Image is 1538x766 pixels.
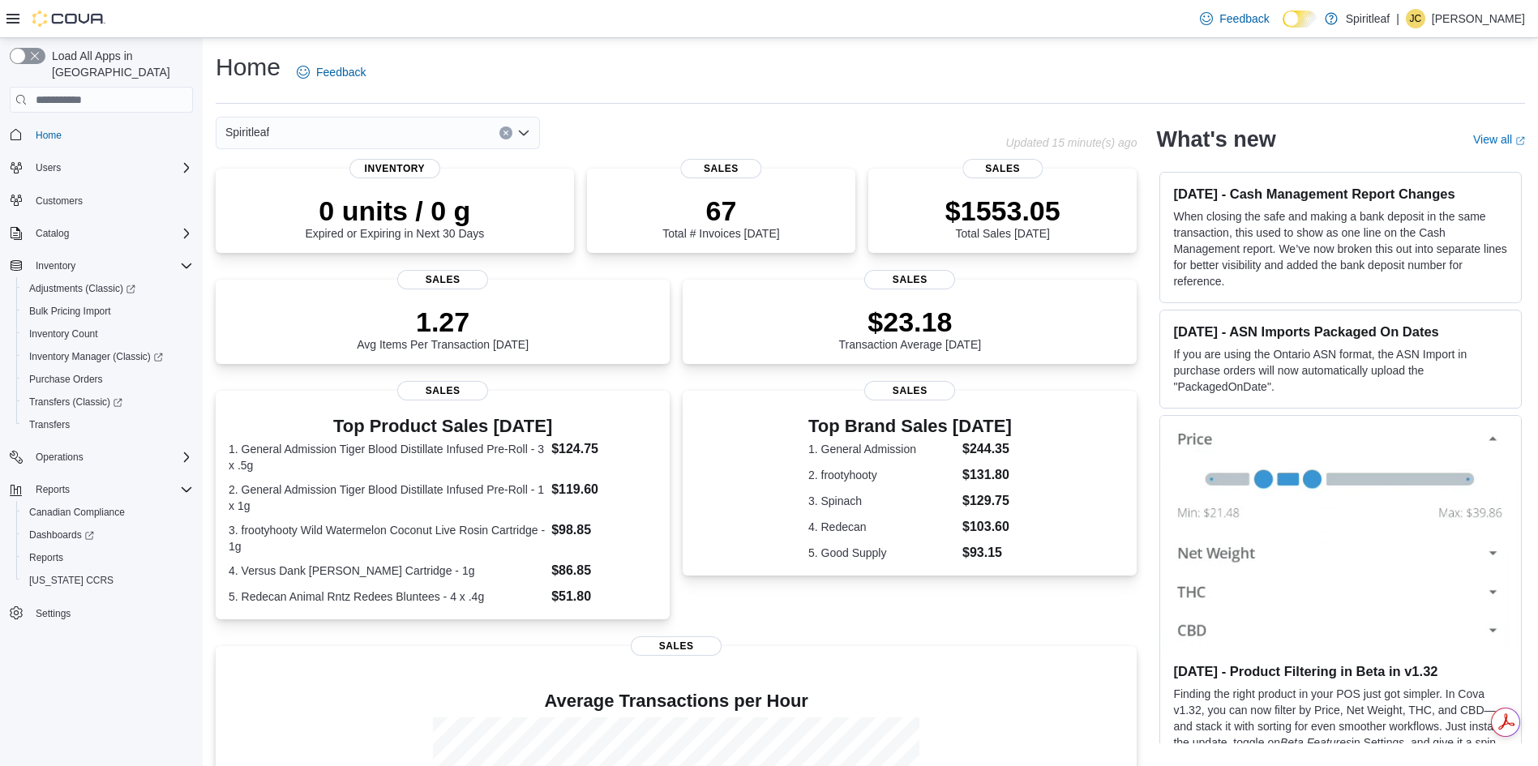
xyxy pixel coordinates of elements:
[3,189,199,212] button: Customers
[36,483,70,496] span: Reports
[29,506,125,519] span: Canadian Compliance
[23,503,193,522] span: Canadian Compliance
[23,415,76,434] a: Transfers
[29,124,193,144] span: Home
[1173,663,1508,679] h3: [DATE] - Product Filtering in Beta in v1.32
[29,418,70,431] span: Transfers
[962,491,1012,511] dd: $129.75
[962,439,1012,459] dd: $244.35
[36,451,84,464] span: Operations
[3,122,199,146] button: Home
[16,345,199,368] a: Inventory Manager (Classic)
[229,588,545,605] dt: 5. Redecan Animal Rntz Redees Bluntees - 4 x .4g
[808,545,956,561] dt: 5. Good Supply
[3,601,199,625] button: Settings
[29,528,94,541] span: Dashboards
[962,543,1012,563] dd: $93.15
[551,520,657,540] dd: $98.85
[10,116,193,667] nav: Complex example
[29,373,103,386] span: Purchase Orders
[1283,11,1317,28] input: Dark Mode
[29,480,76,499] button: Reports
[808,493,956,509] dt: 3. Spinach
[962,517,1012,537] dd: $103.60
[32,11,105,27] img: Cova
[23,370,109,389] a: Purchase Orders
[29,256,193,276] span: Inventory
[225,122,269,142] span: Spiritleaf
[36,129,62,142] span: Home
[499,126,512,139] button: Clear input
[3,255,199,277] button: Inventory
[229,441,545,473] dt: 1. General Admission Tiger Blood Distillate Infused Pre-Roll - 3 x .5g
[23,525,193,545] span: Dashboards
[1193,2,1275,35] a: Feedback
[681,159,761,178] span: Sales
[517,126,530,139] button: Open list of options
[397,270,488,289] span: Sales
[1006,136,1137,149] p: Updated 15 minute(s) ago
[357,306,529,338] p: 1.27
[397,381,488,400] span: Sales
[29,282,135,295] span: Adjustments (Classic)
[962,159,1043,178] span: Sales
[23,347,169,366] a: Inventory Manager (Classic)
[229,522,545,554] dt: 3. frootyhooty Wild Watermelon Coconut Live Rosin Cartridge - 1g
[305,195,484,240] div: Expired or Expiring in Next 30 Days
[23,324,193,344] span: Inventory Count
[1515,136,1525,146] svg: External link
[16,546,199,569] button: Reports
[662,195,779,227] p: 67
[29,350,163,363] span: Inventory Manager (Classic)
[23,392,193,412] span: Transfers (Classic)
[29,158,193,178] span: Users
[1346,9,1390,28] p: Spiritleaf
[551,587,657,606] dd: $51.80
[23,392,129,412] a: Transfers (Classic)
[1396,9,1399,28] p: |
[1432,9,1525,28] p: [PERSON_NAME]
[864,381,955,400] span: Sales
[1173,208,1508,289] p: When closing the safe and making a bank deposit in the same transaction, this used to show as one...
[29,190,193,211] span: Customers
[290,56,372,88] a: Feedback
[29,224,193,243] span: Catalog
[229,563,545,579] dt: 4. Versus Dank [PERSON_NAME] Cartridge - 1g
[23,347,193,366] span: Inventory Manager (Classic)
[23,571,193,590] span: Washington CCRS
[551,561,657,580] dd: $86.85
[839,306,982,338] p: $23.18
[16,569,199,592] button: [US_STATE] CCRS
[1406,9,1425,28] div: Jim C
[229,417,657,436] h3: Top Product Sales [DATE]
[839,306,982,351] div: Transaction Average [DATE]
[29,256,82,276] button: Inventory
[23,415,193,434] span: Transfers
[29,224,75,243] button: Catalog
[23,279,193,298] span: Adjustments (Classic)
[23,503,131,522] a: Canadian Compliance
[808,467,956,483] dt: 2. frootyhooty
[1473,133,1525,146] a: View allExternal link
[1173,323,1508,340] h3: [DATE] - ASN Imports Packaged On Dates
[16,277,199,300] a: Adjustments (Classic)
[29,603,193,623] span: Settings
[808,441,956,457] dt: 1. General Admission
[29,305,111,318] span: Bulk Pricing Import
[23,548,193,567] span: Reports
[1173,186,1508,202] h3: [DATE] - Cash Management Report Changes
[29,158,67,178] button: Users
[216,51,281,83] h1: Home
[29,191,89,211] a: Customers
[29,396,122,409] span: Transfers (Classic)
[29,480,193,499] span: Reports
[1219,11,1269,27] span: Feedback
[229,691,1124,711] h4: Average Transactions per Hour
[29,327,98,340] span: Inventory Count
[945,195,1060,240] div: Total Sales [DATE]
[45,48,193,80] span: Load All Apps in [GEOGRAPHIC_DATA]
[23,548,70,567] a: Reports
[29,604,77,623] a: Settings
[16,391,199,413] a: Transfers (Classic)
